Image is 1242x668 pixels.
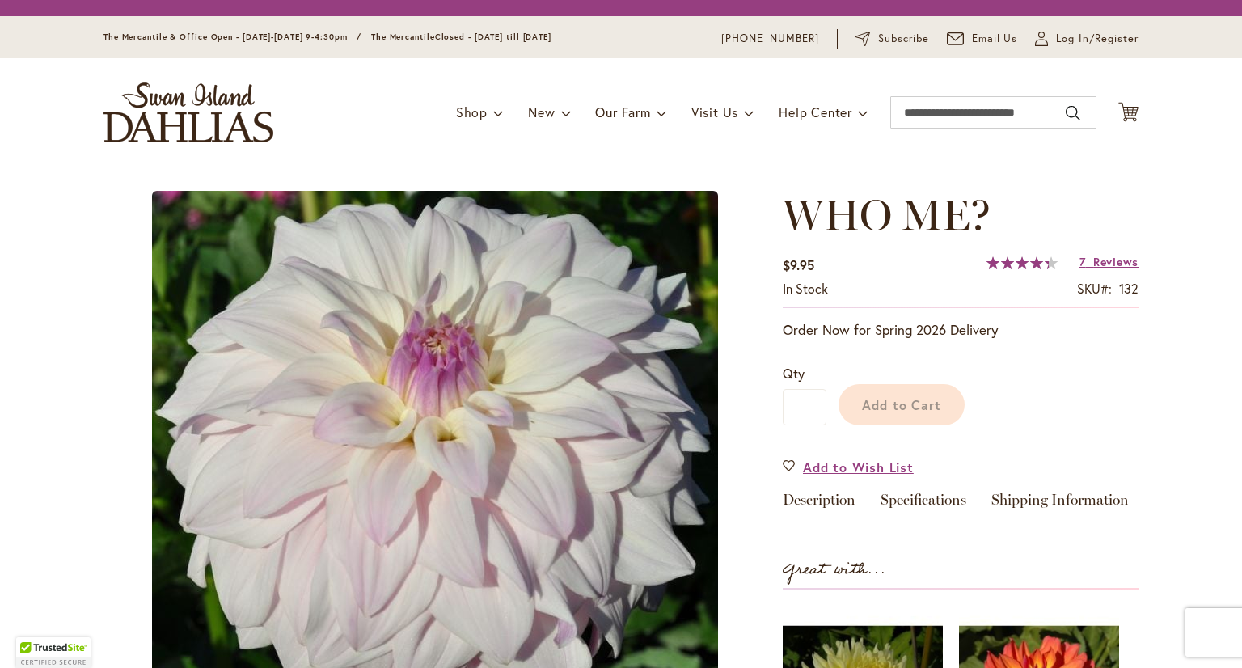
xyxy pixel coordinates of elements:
[947,31,1018,47] a: Email Us
[456,104,488,120] span: Shop
[1056,31,1138,47] span: Log In/Register
[783,556,886,583] strong: Great with...
[783,493,1138,516] div: Detailed Product Info
[103,32,435,42] span: The Mercantile & Office Open - [DATE]-[DATE] 9-4:30pm / The Mercantile
[1079,254,1086,269] span: 7
[783,493,855,516] a: Description
[986,256,1058,269] div: 88%
[972,31,1018,47] span: Email Us
[783,458,914,476] a: Add to Wish List
[1093,254,1138,269] span: Reviews
[1035,31,1138,47] a: Log In/Register
[783,365,805,382] span: Qty
[783,320,1138,340] p: Order Now for Spring 2026 Delivery
[881,493,966,516] a: Specifications
[691,104,738,120] span: Visit Us
[991,493,1129,516] a: Shipping Information
[779,104,852,120] span: Help Center
[1066,100,1080,126] button: Search
[528,104,555,120] span: New
[855,31,929,47] a: Subscribe
[803,458,914,476] span: Add to Wish List
[783,189,991,240] span: WHO ME?
[783,256,814,273] span: $9.95
[721,31,819,47] a: [PHONE_NUMBER]
[16,637,91,668] div: TrustedSite Certified
[1077,280,1112,297] strong: SKU
[1079,254,1138,269] a: 7 Reviews
[783,280,828,298] div: Availability
[1119,280,1138,298] div: 132
[878,31,929,47] span: Subscribe
[595,104,650,120] span: Our Farm
[103,82,273,142] a: store logo
[435,32,551,42] span: Closed - [DATE] till [DATE]
[783,280,828,297] span: In stock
